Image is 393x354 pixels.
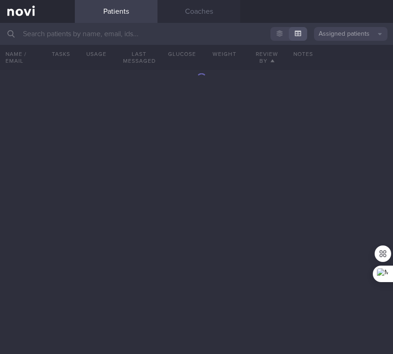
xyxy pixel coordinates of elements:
[161,45,203,63] button: Glucose
[75,45,117,63] div: Usage
[118,45,161,70] button: Last Messaged
[203,45,246,63] button: Weight
[314,27,387,41] button: Assigned patients
[288,45,393,63] div: Notes
[246,45,288,70] button: Review By
[38,45,75,63] button: Tasks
